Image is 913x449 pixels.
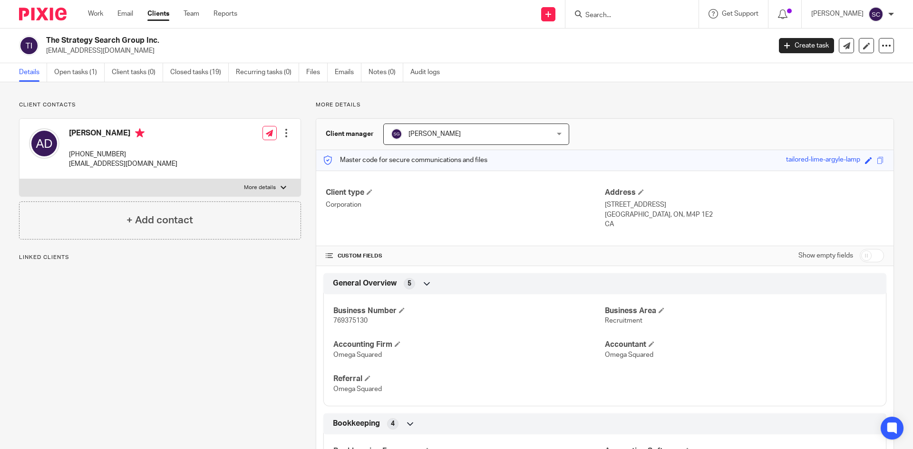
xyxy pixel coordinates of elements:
[323,155,487,165] p: Master code for secure communications and files
[326,200,605,210] p: Corporation
[605,220,884,229] p: CA
[170,63,229,82] a: Closed tasks (19)
[19,254,301,261] p: Linked clients
[798,251,853,260] label: Show empty fields
[605,352,653,358] span: Omega Squared
[333,386,382,392] span: Omega Squared
[46,36,621,46] h2: The Strategy Search Group Inc.
[391,419,395,429] span: 4
[19,101,301,109] p: Client contacts
[69,128,177,140] h4: [PERSON_NAME]
[19,63,47,82] a: Details
[333,340,605,350] h4: Accounting Firm
[335,63,361,82] a: Emails
[46,46,765,56] p: [EMAIL_ADDRESS][DOMAIN_NAME]
[605,210,884,220] p: [GEOGRAPHIC_DATA], ON, M4P 1E2
[147,9,169,19] a: Clients
[605,317,642,324] span: Recruitment
[326,129,374,139] h3: Client manager
[410,63,447,82] a: Audit logs
[391,128,402,140] img: svg%3E
[316,101,894,109] p: More details
[408,279,411,288] span: 5
[236,63,299,82] a: Recurring tasks (0)
[126,213,193,228] h4: + Add contact
[244,184,276,191] p: More details
[333,306,605,316] h4: Business Number
[29,128,59,159] img: svg%3E
[605,340,876,350] h4: Accountant
[88,9,103,19] a: Work
[69,159,177,169] p: [EMAIL_ADDRESS][DOMAIN_NAME]
[333,352,382,358] span: Omega Squared
[326,252,605,260] h4: CUSTOM FIELDS
[369,63,403,82] a: Notes (0)
[333,374,605,384] h4: Referral
[584,11,670,20] input: Search
[605,188,884,198] h4: Address
[408,131,461,137] span: [PERSON_NAME]
[112,63,163,82] a: Client tasks (0)
[117,9,133,19] a: Email
[326,188,605,198] h4: Client type
[333,419,380,429] span: Bookkeeping
[184,9,199,19] a: Team
[605,306,876,316] h4: Business Area
[214,9,237,19] a: Reports
[605,200,884,210] p: [STREET_ADDRESS]
[69,150,177,159] p: [PHONE_NUMBER]
[333,278,397,288] span: General Overview
[779,38,834,53] a: Create task
[786,155,860,166] div: tailored-lime-argyle-lamp
[811,9,864,19] p: [PERSON_NAME]
[135,128,145,138] i: Primary
[54,63,105,82] a: Open tasks (1)
[19,8,67,20] img: Pixie
[868,7,884,22] img: svg%3E
[19,36,39,56] img: svg%3E
[306,63,328,82] a: Files
[333,317,368,324] span: 769375130
[722,10,758,17] span: Get Support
